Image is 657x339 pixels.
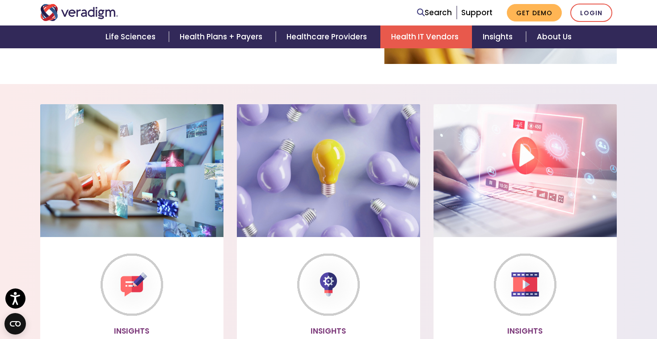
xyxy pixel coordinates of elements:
a: About Us [526,25,582,48]
a: Life Sciences [95,25,169,48]
a: Support [461,7,493,18]
iframe: Drift Chat Widget [485,284,646,328]
a: Search [417,7,452,19]
p: Insights [47,325,216,337]
a: Insights [472,25,526,48]
p: Insights [244,325,413,337]
button: Open CMP widget [4,313,26,335]
a: Healthcare Providers [276,25,380,48]
img: Veradigm logo [40,4,118,21]
a: Health IT Vendors [380,25,472,48]
p: Insights [441,325,610,337]
a: Get Demo [507,4,562,21]
a: Health Plans + Payers [169,25,276,48]
a: Login [570,4,612,22]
